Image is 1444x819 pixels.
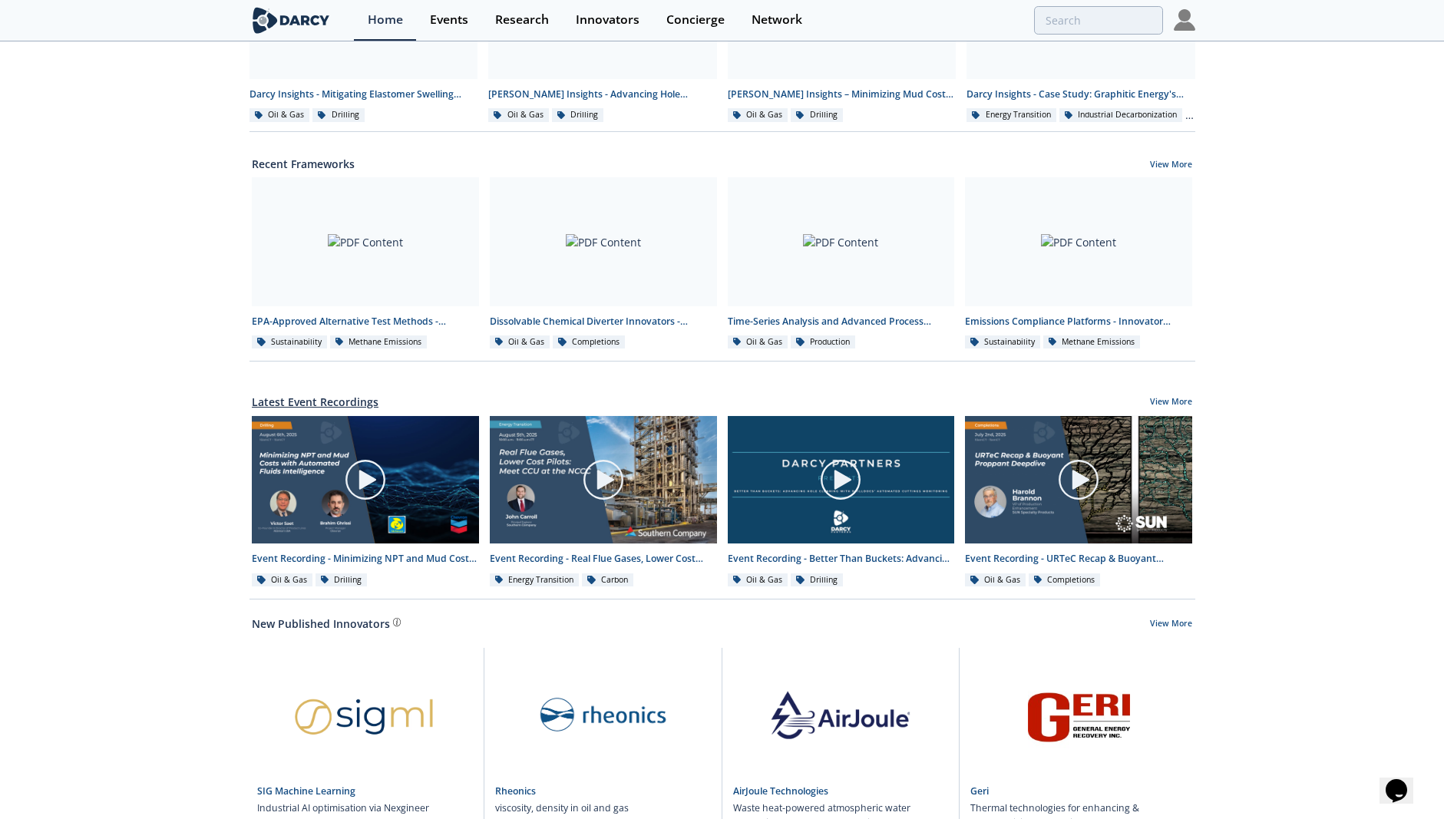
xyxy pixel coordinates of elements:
[728,108,788,122] div: Oil & Gas
[249,88,478,101] div: Darcy Insights - Mitigating Elastomer Swelling Issue in Downhole Drilling Mud Motors
[257,784,355,798] a: SIG Machine Learning
[819,458,862,501] img: play-chapters-gray.svg
[490,573,580,587] div: Energy Transition
[430,14,468,26] div: Events
[1043,335,1141,349] div: Methane Emissions
[552,108,604,122] div: Drilling
[490,315,717,329] div: Dissolvable Chemical Diverter Innovators - Innovator Landscape
[965,335,1040,349] div: Sustainability
[666,14,725,26] div: Concierge
[488,108,549,122] div: Oil & Gas
[393,618,401,626] img: information.svg
[1059,108,1183,122] div: Industrial Decarbonization
[960,177,1198,350] a: PDF Content Emissions Compliance Platforms - Innovator Comparison Sustainability Methane Emissions
[728,573,788,587] div: Oil & Gas
[246,415,484,588] a: Video Content Event Recording - Minimizing NPT and Mud Costs with Automated Fluids Intelligence O...
[495,801,629,815] p: viscosity, density in oil and gas
[728,88,957,101] div: [PERSON_NAME] Insights – Minimizing Mud Costs with Automated Fluids Intelligence
[967,88,1195,101] div: Darcy Insights - Case Study: Graphitic Energy's Pilot Plant
[791,108,843,122] div: Drilling
[488,88,717,101] div: [PERSON_NAME] Insights - Advancing Hole Cleaning with Automated Cuttings Monitoring
[582,573,633,587] div: Carbon
[252,573,312,587] div: Oil & Gas
[728,335,788,349] div: Oil & Gas
[960,415,1198,588] a: Video Content Event Recording - URTeC Recap & Buoyant Proppant Deepdive Oil & Gas Completions
[484,177,722,350] a: PDF Content Dissolvable Chemical Diverter Innovators - Innovator Landscape Oil & Gas Completions
[490,335,550,349] div: Oil & Gas
[970,784,989,798] a: Geri
[965,552,1192,566] div: Event Recording - URTeC Recap & Buoyant Proppant Deepdive
[252,416,479,543] img: Video Content
[316,573,368,587] div: Drilling
[728,416,955,543] img: Video Content
[330,335,428,349] div: Methane Emissions
[249,7,333,34] img: logo-wide.svg
[252,315,479,329] div: EPA-Approved Alternative Test Methods - Innovator Comparison
[965,416,1192,543] img: Video Content
[791,335,855,349] div: Production
[252,552,479,566] div: Event Recording - Minimizing NPT and Mud Costs with Automated Fluids Intelligence
[495,14,549,26] div: Research
[1034,6,1163,35] input: Advanced Search
[1150,618,1192,632] a: View More
[967,108,1056,122] div: Energy Transition
[791,573,843,587] div: Drilling
[752,14,802,26] div: Network
[312,108,365,122] div: Drilling
[733,784,828,798] a: AirJoule Technologies
[484,415,722,588] a: Video Content Event Recording - Real Flue Gases, Lower Cost Pilots: Meet CCU at the NCCC Energy T...
[252,394,378,410] a: Latest Event Recordings
[368,14,403,26] div: Home
[1150,159,1192,173] a: View More
[1029,573,1101,587] div: Completions
[582,458,625,501] img: play-chapters-gray.svg
[252,156,355,172] a: Recent Frameworks
[1057,458,1100,501] img: play-chapters-gray.svg
[1380,758,1429,804] iframe: chat widget
[576,14,639,26] div: Innovators
[722,177,960,350] a: PDF Content Time-Series Analysis and Advanced Process Control - Innovator Landscape Oil & Gas Pro...
[728,315,955,329] div: Time-Series Analysis and Advanced Process Control - Innovator Landscape
[252,335,327,349] div: Sustainability
[344,458,387,501] img: play-chapters-gray.svg
[246,177,484,350] a: PDF Content EPA-Approved Alternative Test Methods - Innovator Comparison Sustainability Methane E...
[965,573,1026,587] div: Oil & Gas
[249,108,310,122] div: Oil & Gas
[490,416,717,544] img: Video Content
[728,552,955,566] div: Event Recording - Better Than Buckets: Advancing Hole Cleaning with DrillDocs’ Automated Cuttings...
[257,801,429,815] p: Industrial AI optimisation via Nexgineer
[722,415,960,588] a: Video Content Event Recording - Better Than Buckets: Advancing Hole Cleaning with DrillDocs’ Auto...
[965,315,1192,329] div: Emissions Compliance Platforms - Innovator Comparison
[1150,396,1192,410] a: View More
[490,552,717,566] div: Event Recording - Real Flue Gases, Lower Cost Pilots: Meet CCU at the NCCC
[252,616,390,632] a: New Published Innovators
[553,335,625,349] div: Completions
[1174,9,1195,31] img: Profile
[495,784,536,798] a: Rheonics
